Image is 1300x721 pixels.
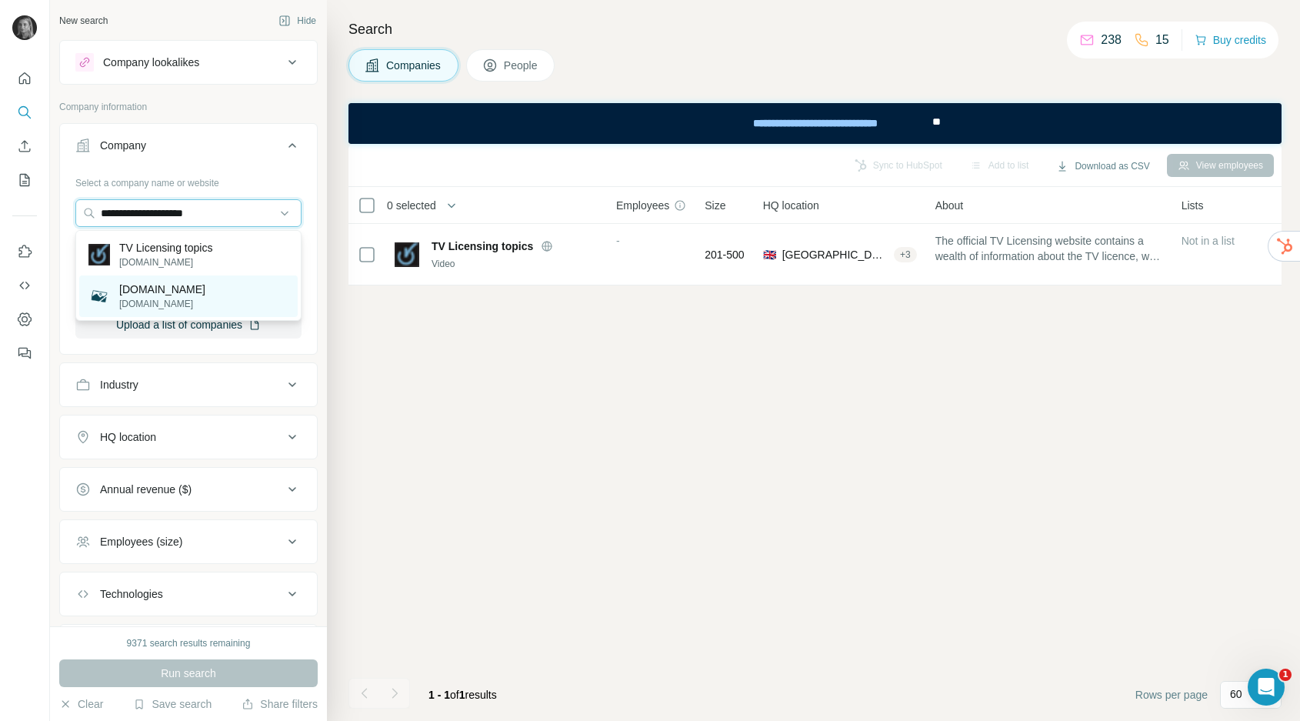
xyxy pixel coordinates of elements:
[100,138,146,153] div: Company
[616,198,669,213] span: Employees
[387,198,436,213] span: 0 selected
[616,235,620,247] span: -
[763,247,776,262] span: 🇬🇧
[432,257,598,271] div: Video
[88,244,110,265] img: TV Licensing topics
[60,523,317,560] button: Employees (size)
[1230,686,1242,702] p: 60
[348,18,1282,40] h4: Search
[935,198,964,213] span: About
[75,311,302,339] button: Upload a list of companies
[268,9,327,32] button: Hide
[60,44,317,81] button: Company lookalikes
[88,285,110,307] img: surveys-tvlicensing.co.uk
[100,586,163,602] div: Technologies
[119,282,205,297] p: [DOMAIN_NAME]
[59,696,103,712] button: Clear
[386,58,442,73] span: Companies
[100,377,138,392] div: Industry
[12,65,37,92] button: Quick start
[60,366,317,403] button: Industry
[100,482,192,497] div: Annual revenue ($)
[119,240,212,255] p: TV Licensing topics
[119,297,205,311] p: [DOMAIN_NAME]
[450,689,459,701] span: of
[459,689,465,701] span: 1
[12,305,37,333] button: Dashboard
[428,689,450,701] span: 1 - 1
[59,100,318,114] p: Company information
[12,132,37,160] button: Enrich CSV
[1101,31,1122,49] p: 238
[348,103,1282,144] iframe: Banner
[103,55,199,70] div: Company lookalikes
[705,198,725,213] span: Size
[119,255,212,269] p: [DOMAIN_NAME]
[432,239,533,254] span: TV Licensing topics
[12,98,37,126] button: Search
[1182,198,1204,213] span: Lists
[763,198,819,213] span: HQ location
[127,636,251,650] div: 9371 search results remaining
[12,339,37,367] button: Feedback
[894,248,917,262] div: + 3
[1195,29,1266,51] button: Buy credits
[100,534,182,549] div: Employees (size)
[705,247,744,262] span: 201-500
[60,576,317,613] button: Technologies
[60,471,317,508] button: Annual revenue ($)
[12,272,37,299] button: Use Surfe API
[242,696,318,712] button: Share filters
[1045,155,1160,178] button: Download as CSV
[504,58,539,73] span: People
[1279,669,1292,681] span: 1
[75,170,302,190] div: Select a company name or website
[1182,235,1235,247] span: Not in a list
[133,696,212,712] button: Save search
[12,166,37,194] button: My lists
[395,242,419,267] img: Logo of TV Licensing topics
[782,247,888,262] span: [GEOGRAPHIC_DATA], [GEOGRAPHIC_DATA]|Eastern|[GEOGRAPHIC_DATA] (CM)|[GEOGRAPHIC_DATA]
[59,14,108,28] div: New search
[935,233,1163,264] span: The official TV Licensing website contains a wealth of information about the TV licence, who need...
[1248,669,1285,706] iframe: Intercom live chat
[428,689,497,701] span: results
[60,419,317,456] button: HQ location
[12,238,37,265] button: Use Surfe on LinkedIn
[100,429,156,445] div: HQ location
[1135,687,1208,703] span: Rows per page
[12,15,37,40] img: Avatar
[60,127,317,170] button: Company
[1155,31,1169,49] p: 15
